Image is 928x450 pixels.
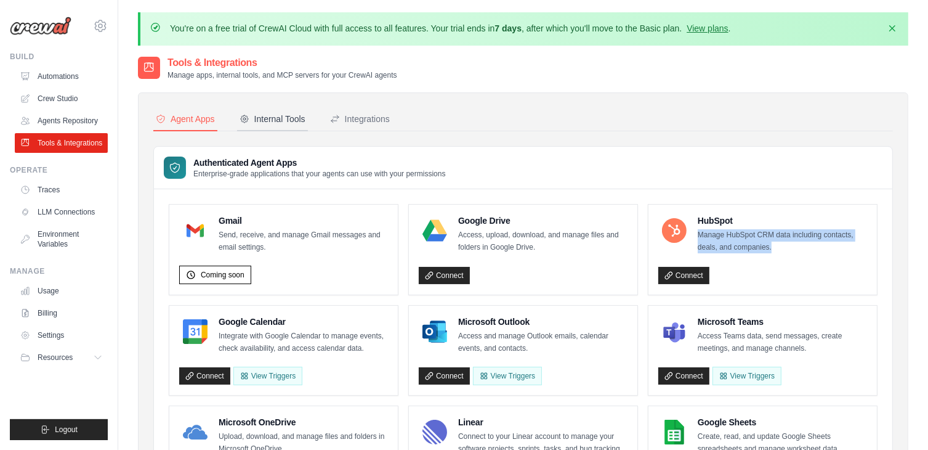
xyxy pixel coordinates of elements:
[658,367,709,385] a: Connect
[38,353,73,362] span: Resources
[15,180,108,200] a: Traces
[330,113,390,125] div: Integrations
[458,330,627,354] p: Access and manage Outlook emails, calendar events, and contacts.
[712,367,781,385] : View Triggers
[328,108,392,131] button: Integrations
[183,420,208,444] img: Microsoft OneDrive Logo
[10,419,108,440] button: Logout
[15,281,108,301] a: Usage
[458,316,627,328] h4: Microsoft Outlook
[15,67,108,86] a: Automations
[219,330,388,354] p: Integrate with Google Calendar to manage events, check availability, and access calendar data.
[10,165,108,175] div: Operate
[15,325,108,345] a: Settings
[167,55,397,70] h2: Tools & Integrations
[698,416,867,428] h4: Google Sheets
[698,316,867,328] h4: Microsoft Teams
[662,218,687,243] img: HubSpot Logo
[419,367,470,385] a: Connect
[458,229,627,253] p: Access, upload, download, and manage files and folders in Google Drive.
[193,157,446,169] h3: Authenticated Agent Apps
[422,319,447,344] img: Microsoft Outlook Logo
[183,319,208,344] img: Google Calendar Logo
[233,367,302,385] button: View Triggers
[458,215,627,227] h4: Google Drive
[167,70,397,80] p: Manage apps, internal tools, and MCP servers for your CrewAI agents
[15,303,108,323] a: Billing
[662,420,687,444] img: Google Sheets Logo
[219,316,388,328] h4: Google Calendar
[219,416,388,428] h4: Microsoft OneDrive
[10,52,108,62] div: Build
[473,367,542,385] : View Triggers
[179,367,230,385] a: Connect
[662,319,687,344] img: Microsoft Teams Logo
[494,23,522,33] strong: 7 days
[698,215,867,227] h4: HubSpot
[15,89,108,108] a: Crew Studio
[15,224,108,254] a: Environment Variables
[153,108,217,131] button: Agent Apps
[219,215,388,227] h4: Gmail
[237,108,308,131] button: Internal Tools
[193,169,446,179] p: Enterprise-grade applications that your agents can use with your permissions
[156,113,215,125] div: Agent Apps
[240,113,305,125] div: Internal Tools
[422,420,447,444] img: Linear Logo
[183,218,208,243] img: Gmail Logo
[10,266,108,276] div: Manage
[15,202,108,222] a: LLM Connections
[55,425,78,435] span: Logout
[15,348,108,367] button: Resources
[219,229,388,253] p: Send, receive, and manage Gmail messages and email settings.
[15,133,108,153] a: Tools & Integrations
[201,270,244,280] span: Coming soon
[419,267,470,284] a: Connect
[15,111,108,131] a: Agents Repository
[687,23,728,33] a: View plans
[698,229,867,253] p: Manage HubSpot CRM data including contacts, deals, and companies.
[698,330,867,354] p: Access Teams data, send messages, create meetings, and manage channels.
[170,22,731,35] p: You're on a free trial of CrewAI Cloud with full access to all features. Your trial ends in , aft...
[658,267,709,284] a: Connect
[10,17,71,35] img: Logo
[458,416,627,428] h4: Linear
[422,218,447,243] img: Google Drive Logo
